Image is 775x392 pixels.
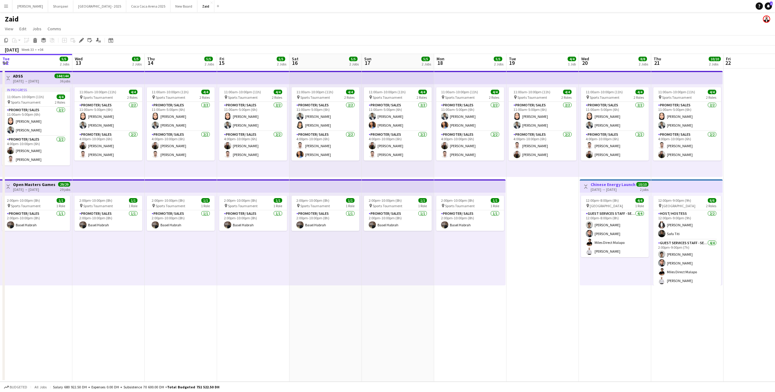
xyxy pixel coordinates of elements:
div: 2:00pm-10:00pm (8h)1/1 Sports Tournament1 RolePromoter/ Sales1/12:00pm-10:00pm (8h)Basel Habrah [436,196,504,231]
div: [DATE] → [DATE] [591,187,636,192]
span: 1 Role [418,204,427,208]
app-job-card: 11:00am-10:00pm (11h)4/4 Sports Tournament2 RolesPromoter/ Sales2/211:00am-5:00pm (6h)[PERSON_NAM... [653,87,721,161]
span: 15 [219,59,224,66]
span: Edit [19,26,26,32]
span: Sun [364,56,371,61]
span: 2 Roles [127,95,137,100]
app-job-card: 11:00am-10:00pm (11h)4/4 Sports Tournament2 RolesPromoter/ Sales2/211:00am-5:00pm (6h)[PERSON_NAM... [74,87,142,161]
app-card-role: Host/ Hostess2/212:00pm-9:00pm (9h)[PERSON_NAME]Safa Titi [653,210,721,240]
app-card-role: Guest Services Staff - Senior4/42:00pm-9:00pm (7h)[PERSON_NAME][PERSON_NAME]Miles Direct Malapo[P... [653,240,721,287]
app-card-role: Promoter/ Sales2/211:00am-5:00pm (6h)[PERSON_NAME][PERSON_NAME] [509,102,576,131]
div: 11:00am-10:00pm (11h)4/4 Sports Tournament2 RolesPromoter/ Sales2/211:00am-5:00pm (6h)[PERSON_NAM... [364,87,432,161]
span: 12:00pm-9:00pm (9h) [658,198,691,203]
span: Tue [509,56,516,61]
span: 5/5 [132,57,140,61]
span: Mon [437,56,444,61]
span: 4/4 [129,90,137,94]
app-job-card: 11:00am-10:00pm (11h)4/4 Sports Tournament2 RolesPromoter/ Sales2/211:00am-5:00pm (6h)[PERSON_NAM... [292,87,359,161]
span: Budgeted [10,385,27,389]
span: 2:00pm-10:00pm (8h) [152,198,185,203]
button: Sharqawi [48,0,73,12]
span: 11:00am-10:00pm (11h) [152,90,189,94]
span: 4/4 [563,90,572,94]
span: 2 Roles [417,95,427,100]
span: Thu [147,56,155,61]
app-card-role: Promoter/ Sales2/24:00pm-10:00pm (6h)[PERSON_NAME][PERSON_NAME] [364,131,432,161]
span: 5/5 [277,57,285,61]
span: Sports Tournament [156,95,185,100]
app-job-card: 11:00am-10:00pm (11h)4/4 Sports Tournament2 RolesPromoter/ Sales2/211:00am-5:00pm (6h)[PERSON_NAM... [436,87,504,161]
app-card-role: Promoter/ Sales2/211:00am-5:00pm (6h)[PERSON_NAME][PERSON_NAME] [581,102,649,131]
span: 4/4 [568,57,576,61]
div: 11:00am-10:00pm (11h)4/4 Sports Tournament2 RolesPromoter/ Sales2/211:00am-5:00pm (6h)[PERSON_NAM... [219,87,287,161]
button: Zaid [197,0,214,12]
app-job-card: 11:00am-10:00pm (11h)4/4 Sports Tournament2 RolesPromoter/ Sales2/211:00am-5:00pm (6h)[PERSON_NAM... [509,87,576,161]
span: 10/10 [709,57,721,61]
span: 14 [146,59,155,66]
span: Sports Tournament [517,95,547,100]
div: [DATE] → [DATE] [13,79,39,83]
app-card-role: Promoter/ Sales2/24:00pm-10:00pm (6h)[PERSON_NAME][PERSON_NAME] [653,131,721,161]
span: 29/29 [58,182,70,187]
div: In progress11:00am-10:00pm (11h)4/4 Sports Tournament2 RolesPromoter/ Sales2/211:00am-5:00pm (6h)... [2,87,70,165]
span: Sports Tournament [300,95,330,100]
div: 2 Jobs [277,62,286,66]
span: 2 Roles [634,95,644,100]
span: 21 [653,59,661,66]
span: 1/1 [57,198,65,203]
div: 11:00am-10:00pm (11h)4/4 Sports Tournament2 RolesPromoter/ Sales2/211:00am-5:00pm (6h)[PERSON_NAM... [147,87,215,161]
span: 16 [291,59,298,66]
div: 2:00pm-10:00pm (8h)1/1 Sports Tournament1 RolePromoter/ Sales1/12:00pm-10:00pm (8h)Basel Habrah [147,196,215,231]
button: [PERSON_NAME] [12,0,48,12]
span: 2 Roles [272,95,282,100]
span: 1 Role [129,204,137,208]
div: 2 Jobs [349,62,359,66]
div: [DATE] → [DATE] [13,187,55,192]
span: Sports Tournament [228,95,258,100]
span: [GEOGRAPHIC_DATA] [662,204,695,208]
span: 5/5 [204,57,213,61]
span: Jobs [32,26,41,32]
div: Salary 680 922.50 DH + Expenses 0.00 DH + Subsistence 70 600.00 DH = [53,385,219,389]
span: 4/4 [635,198,644,203]
span: Wed [75,56,83,61]
div: 2 jobs [640,187,648,192]
span: 17 [363,59,371,66]
div: 2:00pm-10:00pm (8h)1/1 Sports Tournament1 RolePromoter/ Sales1/12:00pm-10:00pm (8h)Basel Habrah [74,196,142,231]
h1: Zaid [5,15,19,24]
span: 11:00am-10:00pm (11h) [658,90,695,94]
span: 4/4 [635,90,644,94]
div: 2 Jobs [60,62,69,66]
span: Fri [219,56,224,61]
span: Week 33 [20,47,35,52]
span: 11:00am-10:00pm (11h) [586,90,623,94]
span: 2 Roles [489,95,499,100]
div: 2:00pm-10:00pm (8h)1/1 Sports Tournament1 RolePromoter/ Sales1/12:00pm-10:00pm (8h)Basel Habrah [292,196,359,231]
span: 18 [436,59,444,66]
span: Sports Tournament [83,204,113,208]
span: 11:00am-10:00pm (11h) [369,90,406,94]
span: Sports Tournament [300,204,330,208]
a: Jobs [30,25,44,33]
app-job-card: 2:00pm-10:00pm (8h)1/1 Sports Tournament1 RolePromoter/ Sales1/12:00pm-10:00pm (8h)Basel Habrah [2,196,70,231]
div: In progress [2,87,70,92]
a: View [2,25,16,33]
span: 6/6 [708,198,716,203]
span: 4/4 [57,95,65,99]
span: 2:00pm-10:00pm (8h) [224,198,257,203]
span: 2 Roles [561,95,572,100]
span: 1 Role [346,204,355,208]
span: 2 Roles [200,95,210,100]
div: [DATE] [5,47,19,53]
span: 5/5 [60,57,68,61]
h3: Chinese Energy Launch Event [591,182,636,187]
app-job-card: 11:00am-10:00pm (11h)4/4 Sports Tournament2 RolesPromoter/ Sales2/211:00am-5:00pm (6h)[PERSON_NAM... [581,87,649,161]
span: 144/144 [54,74,70,78]
span: 22 [725,59,731,66]
app-job-card: 12:00pm-9:00pm (9h)6/6 [GEOGRAPHIC_DATA]2 RolesHost/ Hostess2/212:00pm-9:00pm (9h)[PERSON_NAME]Sa... [653,196,721,285]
